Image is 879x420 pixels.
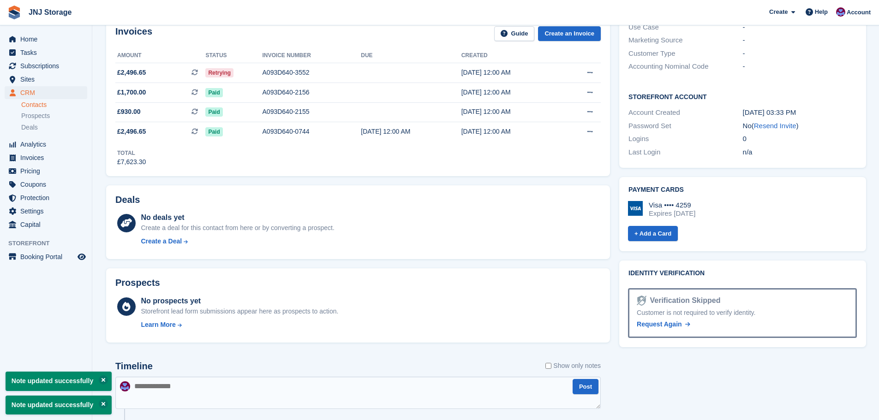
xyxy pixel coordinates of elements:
span: £2,496.65 [117,127,146,136]
span: Coupons [20,178,76,191]
a: menu [5,178,87,191]
div: £7,623.30 [117,157,146,167]
span: Storefront [8,239,92,248]
label: Show only notes [545,361,601,371]
a: menu [5,151,87,164]
span: Capital [20,218,76,231]
a: Learn More [141,320,338,330]
div: Expires [DATE] [649,209,695,218]
a: menu [5,205,87,218]
div: [DATE] 12:00 AM [461,88,562,97]
span: Account [847,8,871,17]
a: Guide [494,26,535,41]
div: Verification Skipped [646,295,721,306]
th: Invoice number [263,48,361,63]
th: Due [361,48,461,63]
div: [DATE] 03:33 PM [743,107,857,118]
a: Request Again [637,319,690,329]
p: Note updated successfully [6,372,112,390]
div: Password Set [628,121,742,131]
span: ( ) [752,122,799,130]
a: menu [5,250,87,263]
div: Customer Type [628,48,742,59]
span: Help [815,7,828,17]
div: Total [117,149,146,157]
div: - [743,35,857,46]
h2: Invoices [115,26,152,41]
a: Deals [21,123,87,132]
div: Account Created [628,107,742,118]
span: Prospects [21,112,50,120]
span: Booking Portal [20,250,76,263]
a: menu [5,218,87,231]
h2: Payment cards [628,186,857,194]
h2: Prospects [115,278,160,288]
span: Analytics [20,138,76,151]
div: Storefront lead form submissions appear here as prospects to action. [141,307,338,316]
span: Request Again [637,320,682,328]
div: [DATE] 12:00 AM [461,68,562,77]
a: Contacts [21,101,87,109]
img: Visa Logo [628,201,643,216]
th: Amount [115,48,205,63]
a: Create a Deal [141,237,334,246]
div: Visa •••• 4259 [649,201,695,209]
a: menu [5,165,87,177]
a: menu [5,33,87,46]
a: menu [5,73,87,86]
div: No prospects yet [141,296,338,307]
div: Accounting Nominal Code [628,61,742,72]
div: Last Login [628,147,742,158]
div: Learn More [141,320,175,330]
div: 0 [743,134,857,144]
span: Protection [20,191,76,204]
a: menu [5,86,87,99]
div: [DATE] 12:00 AM [361,127,461,136]
button: Post [573,379,598,394]
a: menu [5,138,87,151]
img: Identity Verification Ready [637,296,646,306]
span: Home [20,33,76,46]
div: - [743,22,857,33]
a: Prospects [21,111,87,121]
h2: Storefront Account [628,92,857,101]
p: Note updated successfully [6,396,112,414]
a: menu [5,59,87,72]
div: A093D640-2156 [263,88,361,97]
img: Jonathan Scrase [120,381,130,391]
h2: Timeline [115,361,153,372]
div: A093D640-3552 [263,68,361,77]
h2: Identity verification [628,270,857,277]
div: [DATE] 12:00 AM [461,127,562,136]
span: Create [769,7,788,17]
th: Created [461,48,562,63]
div: Use Case [628,22,742,33]
span: Subscriptions [20,59,76,72]
div: Logins [628,134,742,144]
a: Create an Invoice [538,26,601,41]
span: Paid [205,127,222,136]
img: stora-icon-8386f47178a22dfd0bd8f6a31ec36ba5ce8667c1dd55bd0f319d3a0aa187defe.svg [7,6,21,19]
span: Settings [20,205,76,218]
span: £930.00 [117,107,141,117]
div: No deals yet [141,212,334,223]
a: Preview store [76,251,87,262]
span: Pricing [20,165,76,177]
span: £1,700.00 [117,88,146,97]
div: Customer is not required to verify identity. [637,308,848,318]
div: [DATE] 12:00 AM [461,107,562,117]
a: menu [5,191,87,204]
span: Paid [205,107,222,117]
div: - [743,61,857,72]
div: Create a deal for this contact from here or by converting a prospect. [141,223,334,233]
span: £2,496.65 [117,68,146,77]
span: CRM [20,86,76,99]
h2: Deals [115,195,140,205]
div: Create a Deal [141,237,182,246]
input: Show only notes [545,361,551,371]
a: JNJ Storage [25,5,75,20]
a: menu [5,46,87,59]
span: Paid [205,88,222,97]
a: Resend Invite [754,122,796,130]
div: n/a [743,147,857,158]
